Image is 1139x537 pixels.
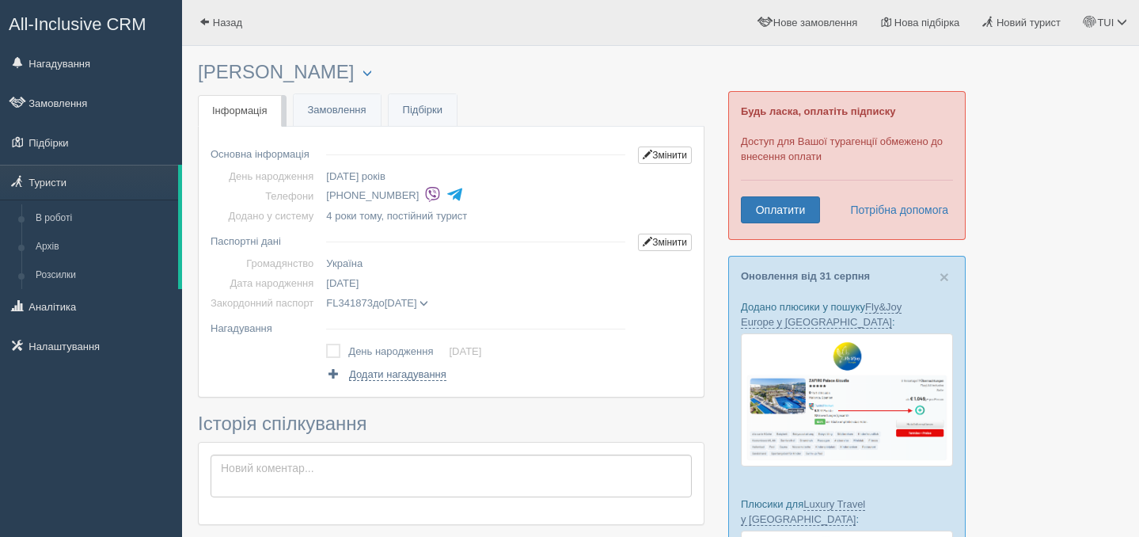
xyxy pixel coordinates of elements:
span: Новий турист [997,17,1061,29]
a: Оплатити [741,196,820,223]
td: Додано у систему [211,206,320,226]
a: Оновлення від 31 серпня [741,270,870,282]
p: Додано плюсики у пошуку : [741,299,953,329]
li: [PHONE_NUMBER] [326,185,632,207]
td: Основна інформація [211,139,320,166]
a: Підбірки [389,94,457,127]
img: fly-joy-de-proposal-crm-for-travel-agency.png [741,333,953,467]
td: Нагадування [211,313,320,338]
a: Додати нагадування [326,367,446,382]
td: Україна [320,253,632,273]
td: Закордонний паспорт [211,293,320,313]
td: [DATE] років [320,166,632,186]
span: Назад [213,17,242,29]
span: All-Inclusive CRM [9,14,146,34]
b: Будь ласка, оплатіть підписку [741,105,895,117]
span: × [940,268,949,286]
td: Телефони [211,186,320,206]
a: Розсилки [28,261,178,290]
span: FL341873 [326,297,373,309]
a: Потрібна допомога [840,196,949,223]
td: День народження [211,166,320,186]
td: День народження [348,341,449,363]
button: Close [940,268,949,285]
a: Інформація [198,95,282,128]
span: Нова підбірка [894,17,960,29]
a: В роботі [28,204,178,233]
a: Змінити [638,234,692,251]
p: Плюсики для : [741,497,953,527]
span: до [326,297,428,309]
span: Нове замовлення [773,17,857,29]
td: Паспортні дані [211,226,320,253]
span: TUI [1097,17,1114,29]
td: , постійний турист [320,206,632,226]
td: Громадянство [211,253,320,273]
a: Змінити [638,147,692,164]
div: Доступ для Вашої турагенції обмежено до внесення оплати [728,91,966,240]
a: Архів [28,233,178,261]
a: Fly&Joy Europe у [GEOGRAPHIC_DATA] [741,301,902,329]
img: telegram-colored-4375108.svg [446,186,463,203]
img: viber-colored.svg [424,186,441,203]
span: 4 роки тому [326,210,381,222]
a: Замовлення [294,94,381,127]
a: All-Inclusive CRM [1,1,181,44]
a: [DATE] [449,345,481,357]
span: [DATE] [385,297,417,309]
span: Додати нагадування [349,368,446,381]
h3: Історія спілкування [198,413,704,434]
span: Інформація [212,105,268,116]
a: Luxury Travel у [GEOGRAPHIC_DATA] [741,498,865,526]
td: Дата народження [211,273,320,293]
span: [DATE] [326,277,359,289]
h3: [PERSON_NAME] [198,62,704,83]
